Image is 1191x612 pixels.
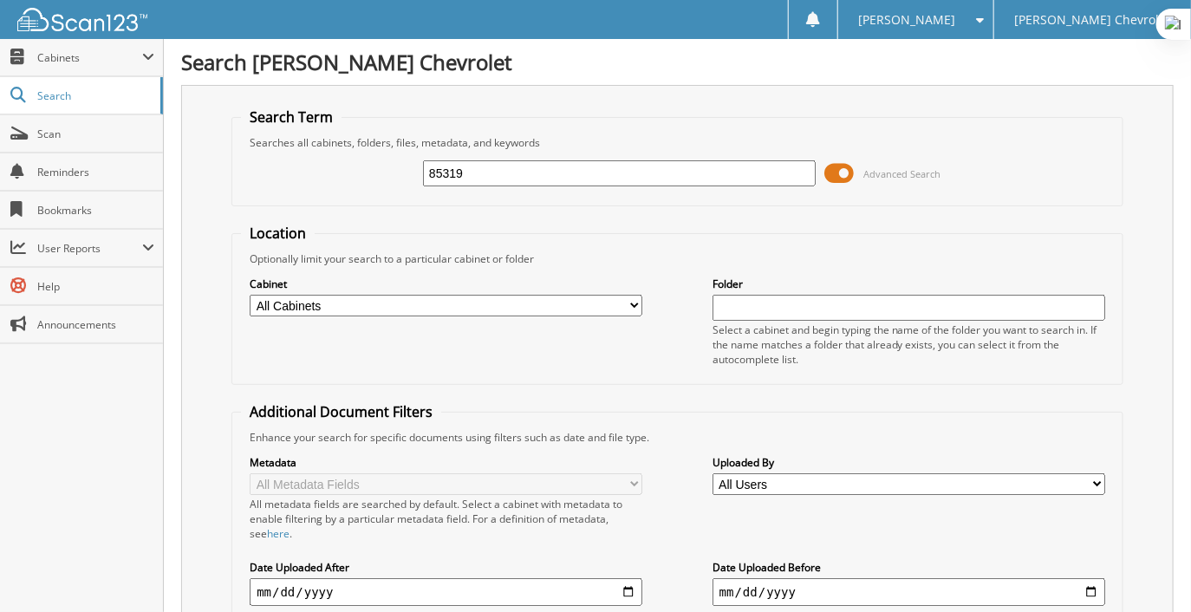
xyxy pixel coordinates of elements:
[250,578,642,606] input: start
[181,48,1174,76] h1: Search [PERSON_NAME] Chevrolet
[37,317,154,332] span: Announcements
[250,277,642,291] label: Cabinet
[241,430,1114,445] div: Enhance your search for specific documents using filters such as date and file type.
[250,497,642,541] div: All metadata fields are searched by default. Select a cabinet with metadata to enable filtering b...
[37,50,142,65] span: Cabinets
[713,560,1105,575] label: Date Uploaded Before
[713,455,1105,470] label: Uploaded By
[250,560,642,575] label: Date Uploaded After
[241,107,342,127] legend: Search Term
[37,203,154,218] span: Bookmarks
[241,135,1114,150] div: Searches all cabinets, folders, files, metadata, and keywords
[241,251,1114,266] div: Optionally limit your search to a particular cabinet or folder
[713,322,1105,367] div: Select a cabinet and begin typing the name of the folder you want to search in. If the name match...
[241,402,441,421] legend: Additional Document Filters
[713,277,1105,291] label: Folder
[1014,15,1170,25] span: [PERSON_NAME] Chevrolet
[859,15,956,25] span: [PERSON_NAME]
[17,8,147,31] img: scan123-logo-white.svg
[37,127,154,141] span: Scan
[241,224,315,243] legend: Location
[267,526,290,541] a: here
[713,578,1105,606] input: end
[37,279,154,294] span: Help
[37,241,142,256] span: User Reports
[37,165,154,179] span: Reminders
[250,455,642,470] label: Metadata
[1104,529,1191,612] iframe: Chat Widget
[863,167,940,180] span: Advanced Search
[37,88,152,103] span: Search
